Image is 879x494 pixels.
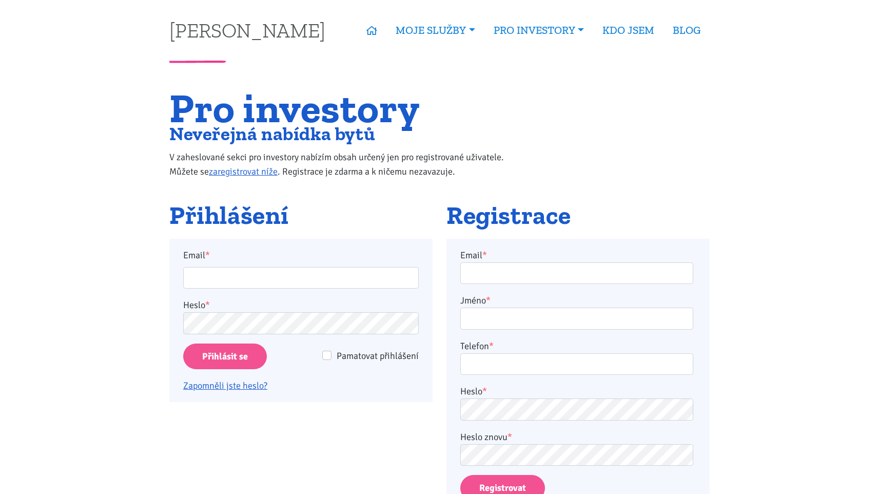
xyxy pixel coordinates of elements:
a: BLOG [663,18,710,42]
abbr: required [482,386,487,397]
input: Přihlásit se [183,344,267,370]
label: Heslo [460,384,487,398]
a: Zapomněli jste heslo? [183,380,267,391]
span: Pamatovat přihlášení [337,350,419,362]
label: Telefon [460,339,494,353]
a: PRO INVESTORY [484,18,593,42]
label: Email [177,248,426,262]
h2: Přihlášení [169,202,433,230]
p: V zaheslované sekci pro investory nabízím obsah určený jen pro registrované uživatele. Můžete se ... [169,150,525,179]
a: MOJE SLUŽBY [386,18,484,42]
h2: Neveřejná nabídka bytů [169,125,525,142]
h2: Registrace [446,202,710,230]
label: Heslo [183,298,210,312]
abbr: required [486,295,491,306]
label: Email [460,248,487,262]
label: Heslo znovu [460,430,512,444]
h1: Pro investory [169,91,525,125]
abbr: required [482,250,487,261]
a: zaregistrovat níže [209,166,278,177]
label: Jméno [460,293,491,308]
abbr: required [489,340,494,352]
abbr: required [507,431,512,443]
a: KDO JSEM [593,18,663,42]
a: [PERSON_NAME] [169,20,325,40]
